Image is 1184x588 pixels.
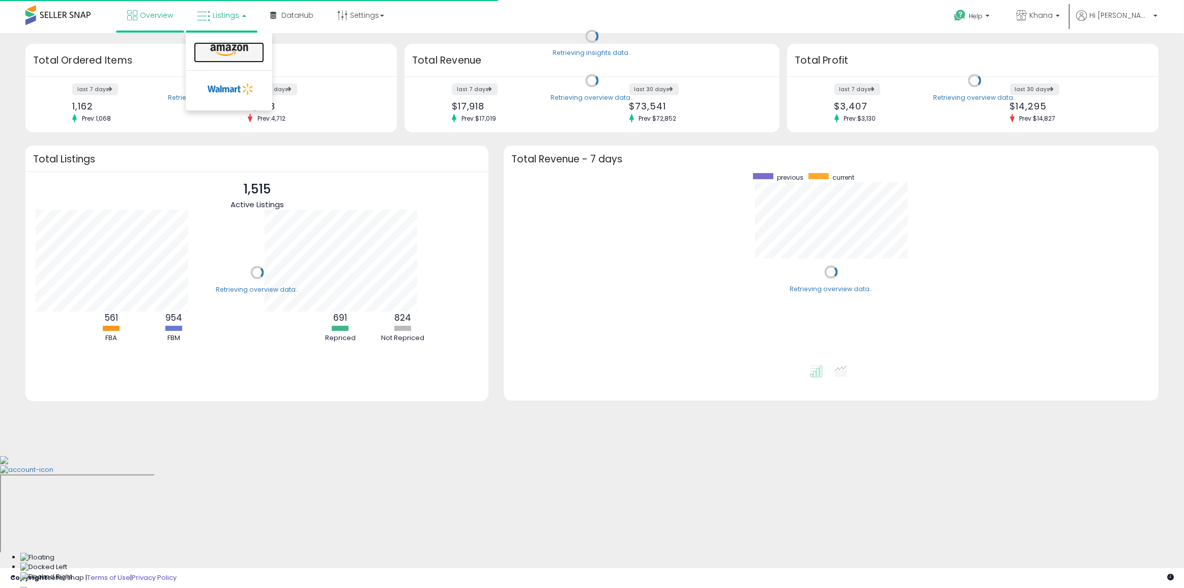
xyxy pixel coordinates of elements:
[1029,10,1053,20] span: Khana
[790,285,873,294] div: Retrieving overview data..
[216,285,299,294] div: Retrieving overview data..
[20,572,72,582] img: Docked Right
[20,553,54,563] img: Floating
[281,10,313,20] span: DataHub
[946,2,1000,33] a: Help
[551,93,633,102] div: Retrieving overview data..
[168,93,251,102] div: Retrieving overview data..
[1076,10,1158,33] a: Hi [PERSON_NAME]
[954,9,966,22] i: Get Help
[969,12,983,20] span: Help
[1089,10,1150,20] span: Hi [PERSON_NAME]
[140,10,173,20] span: Overview
[213,10,239,20] span: Listings
[933,93,1016,102] div: Retrieving overview data..
[20,563,67,572] img: Docked Left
